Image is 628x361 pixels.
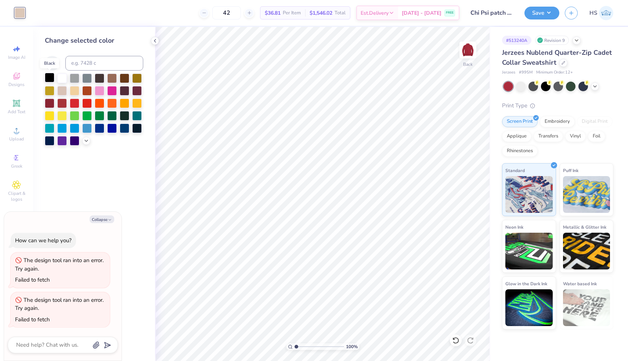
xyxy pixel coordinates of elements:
[502,146,538,157] div: Rhinestones
[402,9,441,17] span: [DATE] - [DATE]
[4,190,29,202] span: Clipart & logos
[577,116,613,127] div: Digital Print
[15,316,50,323] div: Failed to fetch
[283,9,301,17] span: Per Item
[502,69,515,76] span: Jerzees
[346,343,358,350] span: 100 %
[565,131,586,142] div: Vinyl
[335,9,346,17] span: Total
[265,9,281,17] span: $36.81
[8,54,25,60] span: Image AI
[465,6,519,20] input: Untitled Design
[540,116,575,127] div: Embroidery
[505,289,553,326] img: Glow in the Dark Ink
[8,82,25,87] span: Designs
[461,43,475,57] img: Back
[536,69,573,76] span: Minimum Order: 12 +
[502,48,612,67] span: Jerzees Nublend Quarter-Zip Cadet Collar Sweatshirt
[505,223,523,231] span: Neon Ink
[310,9,332,17] span: $1,546.02
[15,257,104,272] div: The design tool ran into an error. Try again.
[361,9,389,17] span: Est. Delivery
[502,36,531,45] div: # 513240A
[90,215,114,223] button: Collapse
[589,6,613,20] a: HS
[15,237,72,244] div: How can we help you?
[563,176,610,213] img: Puff Ink
[11,163,22,169] span: Greek
[505,167,525,174] span: Standard
[535,36,569,45] div: Revision 9
[505,233,553,269] img: Neon Ink
[505,280,547,287] span: Glow in the Dark Ink
[599,6,613,20] img: Hailey Stephens
[563,289,610,326] img: Water based Ink
[8,109,25,115] span: Add Text
[502,131,531,142] div: Applique
[563,223,606,231] span: Metallic & Glitter Ink
[212,6,241,19] input: – –
[563,167,578,174] span: Puff Ink
[446,10,454,15] span: FREE
[45,36,143,46] div: Change selected color
[588,131,605,142] div: Foil
[15,276,50,283] div: Failed to fetch
[502,101,613,110] div: Print Type
[519,69,533,76] span: # 995M
[563,280,597,287] span: Water based Ink
[65,56,143,71] input: e.g. 7428 c
[524,7,559,19] button: Save
[505,176,553,213] img: Standard
[502,116,538,127] div: Screen Print
[563,233,610,269] img: Metallic & Glitter Ink
[534,131,563,142] div: Transfers
[40,58,59,68] div: Black
[15,296,104,312] div: The design tool ran into an error. Try again.
[589,9,597,17] span: HS
[463,61,473,68] div: Back
[9,136,24,142] span: Upload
